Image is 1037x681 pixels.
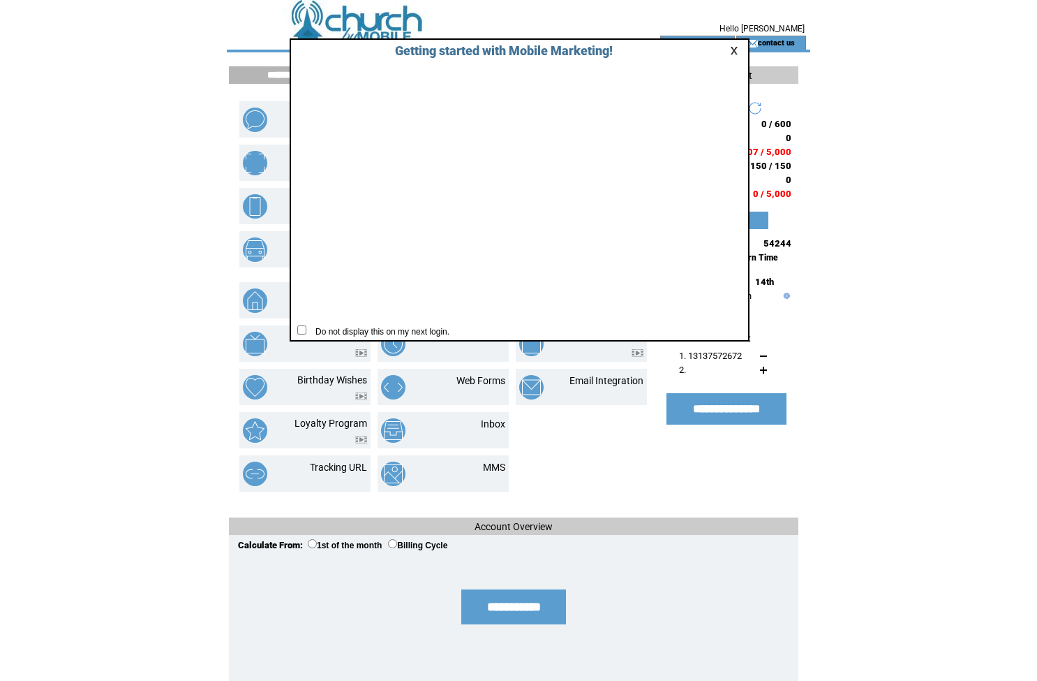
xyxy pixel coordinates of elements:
img: mobile-websites.png [243,194,267,219]
span: 0 [786,133,791,143]
img: help.gif [780,293,790,299]
span: Getting started with Mobile Marketing! [381,43,613,58]
img: inbox.png [381,418,405,443]
img: text-blast.png [243,108,267,132]
img: video.png [355,393,367,400]
span: 150 / 150 [750,161,791,171]
span: 107 / 5,000 [742,147,791,157]
a: Email Integration [569,375,643,386]
span: 0 / 600 [761,119,791,129]
span: 54244 [763,238,791,249]
span: Account Overview [475,521,553,532]
img: contact_us_icon.gif [747,38,758,49]
a: MMS [483,462,505,473]
img: email-integration.png [519,375,544,400]
img: vehicle-listing.png [243,237,267,262]
a: Birthday Wishes [297,374,367,386]
a: Tracking URL [310,462,367,473]
img: web-forms.png [381,375,405,400]
a: Loyalty Program [294,418,367,429]
img: text-to-win.png [519,332,544,356]
img: birthday-wishes.png [243,375,267,400]
a: Inbox [481,418,505,430]
img: video.png [355,436,367,444]
span: 0 / 5,000 [753,189,791,199]
img: video.png [632,349,643,357]
img: account_icon.gif [682,38,692,49]
img: mms.png [381,462,405,486]
img: mobile-coupons.png [243,151,267,175]
input: 1st of the month [308,539,317,548]
input: Billing Cycle [388,539,397,548]
span: Eastern Time [727,253,778,263]
label: 1st of the month [308,541,382,550]
span: 0 [786,175,791,185]
a: contact us [758,38,795,47]
label: Billing Cycle [388,541,447,550]
span: Do not display this on my next login. [308,327,449,337]
span: 1. 13137572672 [679,351,742,361]
img: text-to-screen.png [243,332,267,356]
span: Calculate From: [238,540,303,550]
img: loyalty-program.png [243,418,267,443]
span: 2. [679,365,686,375]
img: tracking-url.png [243,462,267,486]
img: scheduled-tasks.png [381,332,405,356]
span: 14th [755,277,774,287]
img: video.png [355,349,367,357]
span: Hello [PERSON_NAME] [719,24,805,34]
a: Web Forms [456,375,505,386]
img: property-listing.png [243,288,267,313]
